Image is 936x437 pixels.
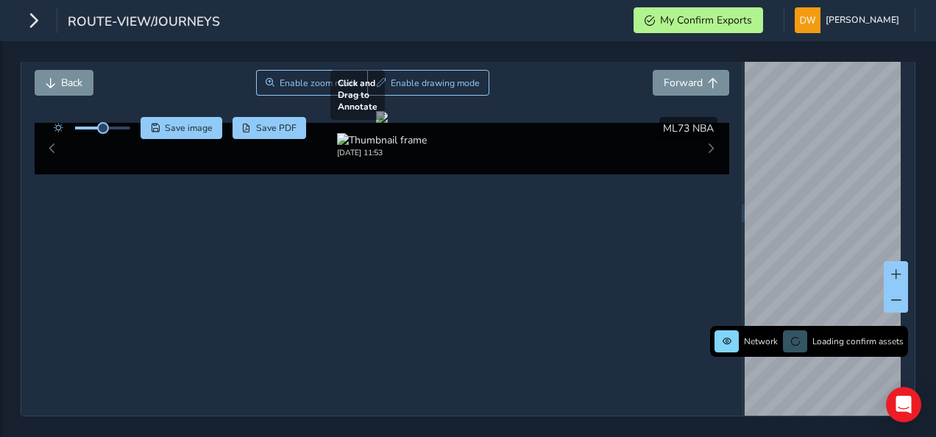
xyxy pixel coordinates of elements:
[826,7,899,33] span: [PERSON_NAME]
[634,7,763,33] button: My Confirm Exports
[280,77,358,89] span: Enable zoom mode
[141,117,222,139] button: Save
[795,7,820,33] img: diamond-layout
[35,70,93,96] button: Back
[68,13,220,33] span: route-view/journeys
[337,133,427,147] img: Thumbnail frame
[256,70,367,96] button: Zoom
[795,7,904,33] button: [PERSON_NAME]
[367,70,490,96] button: Draw
[663,121,714,135] span: ML73 NBA
[653,70,729,96] button: Forward
[256,122,297,134] span: Save PDF
[664,76,703,90] span: Forward
[233,117,307,139] button: PDF
[744,335,778,347] span: Network
[337,147,427,158] div: [DATE] 11:53
[886,387,921,422] div: Open Intercom Messenger
[61,76,82,90] span: Back
[391,77,480,89] span: Enable drawing mode
[165,122,213,134] span: Save image
[660,13,752,27] span: My Confirm Exports
[812,335,904,347] span: Loading confirm assets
